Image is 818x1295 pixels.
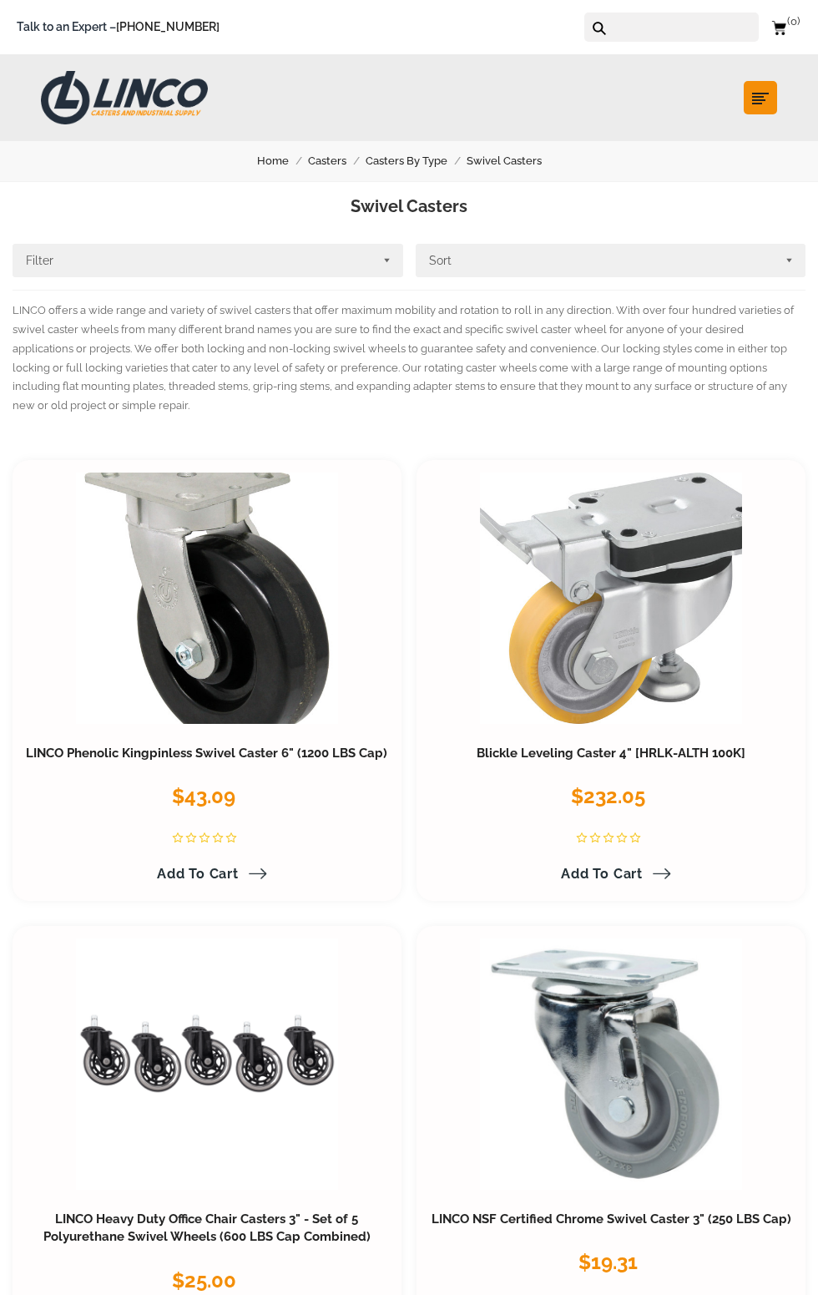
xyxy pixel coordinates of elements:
span: Talk to an Expert – [17,18,220,37]
h1: Swivel Casters [25,195,793,219]
span: 0 [787,15,800,28]
a: Casters By Type [366,152,467,170]
a: LINCO Heavy Duty Office Chair Casters 3" - Set of 5 Polyurethane Swivel Wheels (600 LBS Cap Combi... [43,1212,371,1245]
a: Home [257,152,308,170]
a: 0 [771,17,801,38]
a: LINCO Phenolic Kingpinless Swivel Caster 6" (1200 LBS Cap) [26,746,387,761]
span: $25.00 [172,1268,236,1292]
span: Add to Cart [157,866,239,882]
button: Filter [13,244,403,277]
a: Swivel Casters [467,152,561,170]
button: Sort [416,244,806,277]
span: $43.09 [172,784,235,808]
p: LINCO offers a wide range and variety of swivel casters that offer maximum mobility and rotation ... [13,301,805,416]
span: $232.05 [571,784,645,808]
a: LINCO NSF Certified Chrome Swivel Caster 3" (250 LBS Cap) [432,1212,791,1227]
span: $19.31 [578,1250,638,1274]
img: LINCO CASTERS & INDUSTRIAL SUPPLY [41,71,208,124]
a: Blickle Leveling Caster 4" [HRLK-ALTH 100K] [477,746,745,761]
span: Add to Cart [561,866,643,882]
a: [PHONE_NUMBER] [116,20,220,33]
a: Add to Cart [551,860,671,888]
input: Search [612,13,759,42]
a: Add to Cart [147,860,267,888]
a: Casters [308,152,366,170]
